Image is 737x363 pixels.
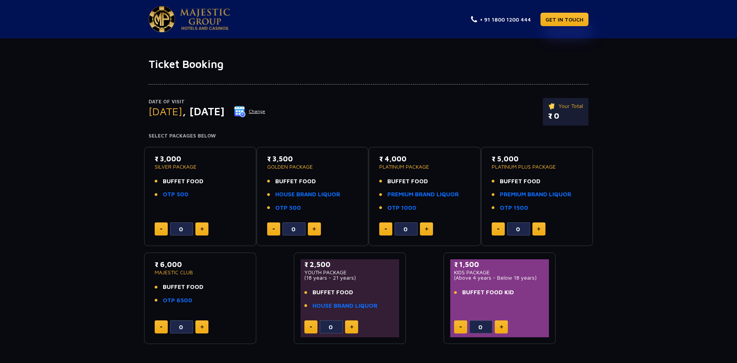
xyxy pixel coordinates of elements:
span: BUFFET FOOD [387,177,428,186]
span: BUFFET FOOD [275,177,316,186]
p: Your Total [548,102,583,110]
img: plus [312,227,316,231]
button: Change [234,105,266,118]
p: ₹ 0 [548,110,583,122]
h1: Ticket Booking [149,58,588,71]
img: minus [497,229,499,230]
img: plus [425,227,428,231]
a: OTP 500 [275,204,301,212]
img: plus [537,227,540,231]
p: Date of Visit [149,98,266,106]
a: PREMIUM BRAND LIQUOR [500,190,571,199]
a: HOUSE BRAND LIQUOR [275,190,340,199]
span: [DATE] [149,105,182,118]
p: MAJESTIC CLUB [155,270,246,275]
p: SILVER PACKAGE [155,164,246,169]
a: OTP 1500 [500,204,528,212]
img: plus [200,227,204,231]
a: PREMIUM BRAND LIQUOR [387,190,459,199]
p: ₹ 5,000 [492,154,583,164]
img: plus [200,325,204,329]
img: Majestic Pride [149,6,175,32]
img: plus [500,325,503,329]
img: plus [350,325,354,329]
a: HOUSE BRAND LIQUOR [312,302,377,310]
h4: Select Packages Below [149,133,588,139]
a: GET IN TOUCH [540,13,588,26]
p: (18 years - 21 years) [304,275,395,280]
p: (Above 4 years - Below 18 years) [454,275,545,280]
p: PLATINUM PLUS PACKAGE [492,164,583,169]
a: + 91 1800 1200 444 [471,15,531,23]
p: KIDS PACKAGE [454,270,545,275]
p: ₹ 1,500 [454,259,545,270]
img: minus [310,327,312,328]
img: minus [273,229,275,230]
span: BUFFET FOOD [163,283,203,292]
img: Majestic Pride [180,8,230,30]
span: BUFFET FOOD [163,177,203,186]
a: OTP 500 [163,190,188,199]
p: ₹ 3,000 [155,154,246,164]
img: ticket [548,102,556,110]
img: minus [160,229,162,230]
p: PLATINUM PACKAGE [379,164,470,169]
p: YOUTH PACKAGE [304,270,395,275]
p: GOLDEN PACKAGE [267,164,358,169]
p: ₹ 4,000 [379,154,470,164]
a: OTP 1000 [387,204,416,212]
a: OTP 6500 [163,296,192,305]
p: ₹ 2,500 [304,259,395,270]
img: minus [459,327,462,328]
span: , [DATE] [182,105,225,118]
p: ₹ 6,000 [155,259,246,270]
img: minus [385,229,387,230]
span: BUFFET FOOD KID [462,288,514,297]
p: ₹ 3,500 [267,154,358,164]
span: BUFFET FOOD [312,288,353,297]
img: minus [160,327,162,328]
span: BUFFET FOOD [500,177,540,186]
